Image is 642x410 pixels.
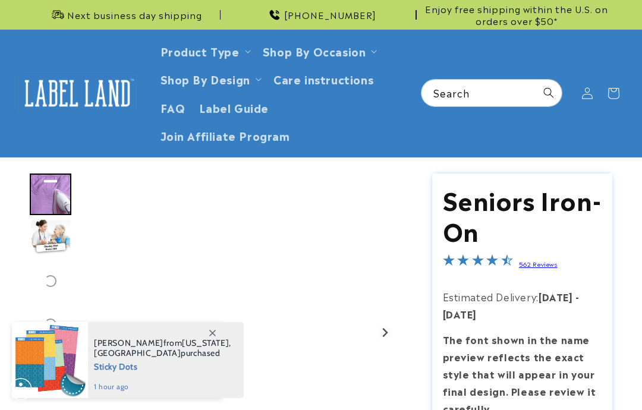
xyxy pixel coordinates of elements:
span: 4.4-star overall rating [443,256,513,270]
img: Label Land [18,75,137,112]
div: Go to slide 2 [30,217,71,258]
span: [GEOGRAPHIC_DATA] [94,348,181,358]
div: Go to slide 3 [30,260,71,302]
div: Go to slide 1 [30,174,71,215]
a: 562 Reviews [519,260,558,268]
strong: [DATE] [539,289,573,304]
span: [PHONE_NUMBER] [284,9,376,21]
a: Label Land [14,70,141,116]
a: Care instructions [266,65,380,93]
span: Next business day shipping [67,9,202,21]
h1: Seniors Iron-On [443,184,602,245]
button: Search [536,80,562,106]
span: Label Guide [199,100,269,114]
a: Shop By Design [160,71,250,87]
span: Join Affiliate Program [160,128,290,142]
span: Care instructions [273,72,373,86]
span: [US_STATE] [182,338,229,348]
span: Sticky Dots [94,358,231,373]
span: [PERSON_NAME] [94,338,163,348]
summary: Product Type [153,37,256,65]
strong: [DATE] [443,307,477,321]
span: Enjoy free shipping within the U.S. on orders over $50* [421,3,612,26]
img: Nurse with an elderly woman and an iron on label [30,219,71,256]
button: Next slide [377,325,393,341]
summary: Shop By Design [153,65,266,93]
a: FAQ [153,93,193,121]
strong: - [575,289,580,304]
span: FAQ [160,100,185,114]
img: Iron on name label being ironed to shirt [30,174,71,215]
span: from , purchased [94,338,231,358]
summary: Shop By Occasion [256,37,382,65]
a: Product Type [160,43,240,59]
span: Shop By Occasion [263,44,366,58]
span: 1 hour ago [94,381,231,392]
a: Join Affiliate Program [153,121,297,149]
a: Label Guide [192,93,276,121]
p: Estimated Delivery: [443,288,602,323]
div: Go to slide 4 [30,304,71,345]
